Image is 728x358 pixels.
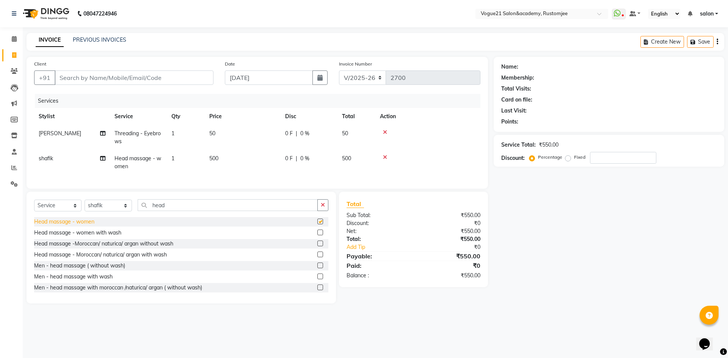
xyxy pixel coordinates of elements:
span: 50 [209,130,215,137]
label: Date [225,61,235,67]
span: 0 % [300,155,309,163]
span: 0 F [285,130,293,138]
div: Discount: [501,154,525,162]
a: INVOICE [36,33,64,47]
div: Payable: [341,252,413,261]
span: salon [700,10,714,18]
b: 08047224946 [83,3,117,24]
th: Qty [167,108,205,125]
label: Client [34,61,46,67]
span: shafik [39,155,53,162]
span: 1 [171,130,174,137]
div: Name: [501,63,518,71]
span: Head massage - women [115,155,161,170]
div: Sub Total: [341,211,413,219]
th: Disc [281,108,337,125]
span: Total [347,200,364,208]
span: 500 [209,155,218,162]
div: ₹550.00 [413,211,486,219]
div: ₹0 [425,243,486,251]
div: Head massage - Moroccan/ naturica/ argan with wash [34,251,167,259]
div: Points: [501,118,518,126]
div: Men - head massage ( without wash) [34,262,125,270]
button: Create New [640,36,684,48]
div: ₹550.00 [413,272,486,280]
span: 50 [342,130,348,137]
div: ₹550.00 [413,227,486,235]
label: Fixed [574,154,585,161]
input: Search by Name/Mobile/Email/Code [55,70,213,85]
div: Membership: [501,74,534,82]
iframe: chat widget [696,328,720,350]
span: 1 [171,155,174,162]
span: | [296,130,297,138]
div: ₹550.00 [413,252,486,261]
span: 0 F [285,155,293,163]
div: Head massage -Moroccan/ naturica/ argan without wash [34,240,173,248]
label: Percentage [538,154,562,161]
th: Price [205,108,281,125]
th: Total [337,108,375,125]
th: Service [110,108,167,125]
button: Save [687,36,714,48]
div: ₹550.00 [539,141,559,149]
div: Total: [341,235,413,243]
span: | [296,155,297,163]
span: Threading - Eyebrows [115,130,161,145]
th: Stylist [34,108,110,125]
div: ₹0 [413,219,486,227]
span: 500 [342,155,351,162]
div: Paid: [341,261,413,270]
div: Men - head massage with moroccan /naturica/ argan ( without wash) [34,284,202,292]
div: ₹0 [413,261,486,270]
div: Men - head massage with wash [34,273,113,281]
span: 0 % [300,130,309,138]
th: Action [375,108,480,125]
div: Balance : [341,272,413,280]
a: Add Tip [341,243,425,251]
div: Net: [341,227,413,235]
div: Services [35,94,486,108]
a: PREVIOUS INVOICES [73,36,126,43]
div: ₹550.00 [413,235,486,243]
div: Service Total: [501,141,536,149]
label: Invoice Number [339,61,372,67]
span: [PERSON_NAME] [39,130,81,137]
div: Card on file: [501,96,532,104]
div: Last Visit: [501,107,527,115]
div: Total Visits: [501,85,531,93]
div: Head massage - women with wash [34,229,121,237]
img: logo [19,3,71,24]
input: Search or Scan [138,199,318,211]
div: Head massage - women [34,218,94,226]
button: +91 [34,70,55,85]
div: Discount: [341,219,413,227]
